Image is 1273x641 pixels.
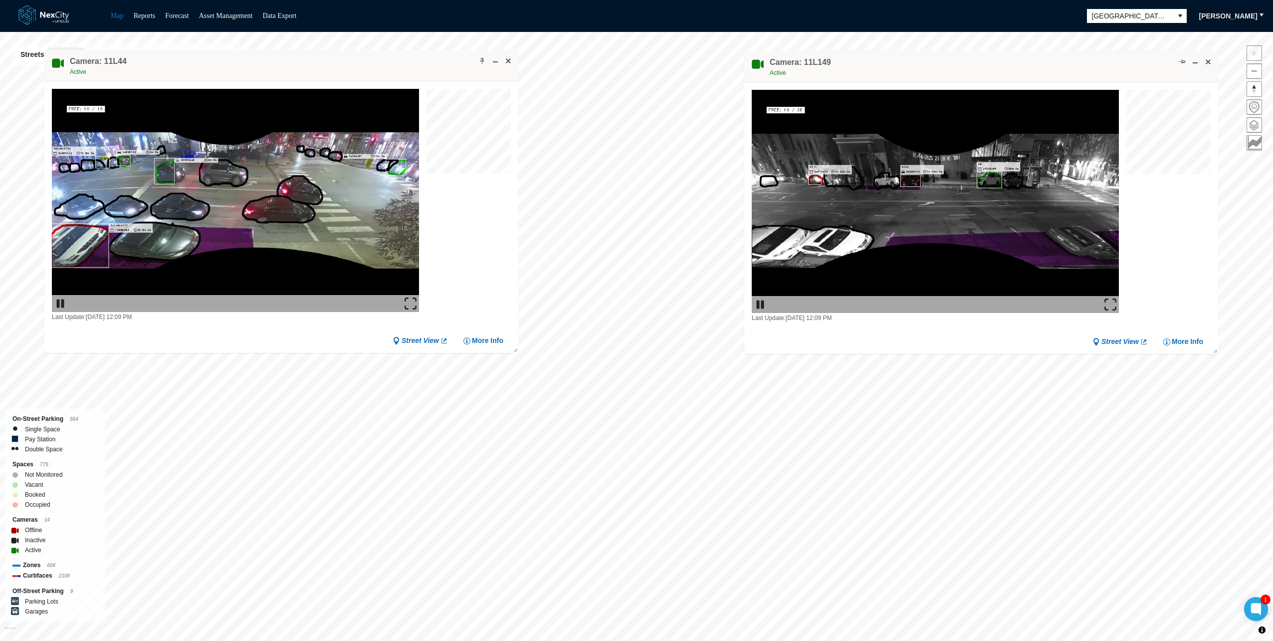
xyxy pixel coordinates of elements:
[25,500,50,510] label: Occupied
[1193,8,1264,24] button: [PERSON_NAME]
[1247,63,1262,79] button: Zoom out
[12,414,98,424] div: On-Street Parking
[1247,117,1262,133] button: Layers management
[70,416,78,422] span: 564
[1247,99,1262,115] button: Home
[1101,337,1139,346] span: Street View
[199,12,253,19] a: Asset Management
[1261,595,1271,605] div: 1
[59,573,70,579] span: 2109
[70,589,73,594] span: 9
[25,525,42,535] label: Offline
[40,462,48,467] span: 775
[52,312,419,322] div: Last Update: [DATE] 12:09 PM
[15,47,49,61] button: Streets
[1174,9,1187,23] button: select
[1247,135,1262,151] button: Key metrics
[1199,11,1258,21] span: [PERSON_NAME]
[70,56,127,67] h4: Double-click to make header text selectable
[52,89,419,312] img: video
[25,535,45,545] label: Inactive
[472,336,503,345] span: More Info
[752,90,1119,313] img: video
[25,490,45,500] label: Booked
[48,47,84,61] button: Objects
[1126,90,1223,187] canvas: Map
[25,434,55,444] label: Pay Station
[463,336,503,345] button: More Info
[12,560,98,571] div: Zones
[770,69,786,76] span: Active
[1092,337,1148,346] a: Street View
[405,298,417,310] img: expand
[1163,337,1203,346] button: More Info
[134,12,156,19] a: Reports
[426,89,523,186] canvas: Map
[752,313,1119,323] div: Last Update: [DATE] 12:09 PM
[70,68,86,75] span: Active
[262,12,296,19] a: Data Export
[1247,46,1262,60] span: Zoom in
[20,49,44,59] span: Streets
[1104,299,1116,311] img: expand
[4,627,16,638] a: Mapbox homepage
[1247,82,1262,96] span: Reset bearing to north
[53,49,79,59] span: Objects
[1247,45,1262,61] button: Zoom in
[1247,81,1262,97] button: Reset bearing to north
[12,586,98,597] div: Off-Street Parking
[770,57,831,78] div: Double-click to make header text selectable
[25,480,43,490] label: Vacant
[402,336,439,345] span: Street View
[47,563,55,568] span: 604
[111,12,124,19] a: Map
[25,444,62,454] label: Double Space
[25,424,60,434] label: Single Space
[54,298,66,310] img: play
[1172,337,1203,346] span: More Info
[1247,64,1262,78] span: Zoom out
[12,515,98,525] div: Cameras
[25,597,58,607] label: Parking Lots
[1092,11,1169,21] span: [GEOGRAPHIC_DATA][PERSON_NAME]
[1259,625,1265,636] span: Toggle attribution
[25,545,41,555] label: Active
[165,12,189,19] a: Forecast
[770,57,831,68] h4: Double-click to make header text selectable
[12,459,98,470] div: Spaces
[754,299,766,311] img: play
[393,336,448,345] a: Street View
[44,517,50,523] span: 14
[70,56,127,77] div: Double-click to make header text selectable
[25,470,62,480] label: Not Monitored
[25,607,48,617] label: Garages
[1256,624,1268,636] button: Toggle attribution
[12,571,98,581] div: Curbfaces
